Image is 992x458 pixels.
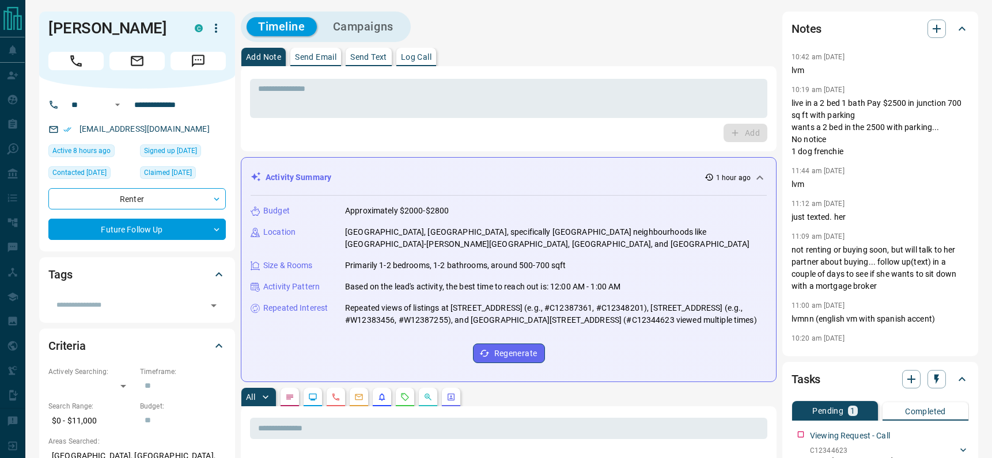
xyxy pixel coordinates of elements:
p: 11:44 am [DATE] [792,167,845,175]
p: 1 hour ago [716,173,751,183]
span: Contacted [DATE] [52,167,107,178]
svg: Notes [285,392,294,402]
p: Approximately $2000-$2800 [345,205,449,217]
p: Activity Pattern [263,281,320,293]
p: 11:12 am [DATE] [792,200,845,208]
div: Criteria [48,332,226,360]
svg: Email Verified [63,125,71,133]
button: Open [111,98,124,112]
p: C12344623 [810,445,957,456]
span: Active 8 hours ago [52,145,111,157]
div: Tags [48,261,226,288]
svg: Calls [331,392,340,402]
p: Location [263,226,296,238]
p: Repeated Interest [263,302,328,314]
span: Signed up [DATE] [144,145,197,157]
p: Timeframe: [140,367,226,377]
p: live in a 2 bed 1 bath Pay $2500 in junction 700 sq ft with parking wants a 2 bed in the 2500 wit... [792,97,969,158]
p: lvm [792,178,969,190]
p: 10:19 am [DATE] [792,86,845,94]
svg: Requests [400,392,410,402]
p: 11:00 am [DATE] [792,301,845,310]
button: Campaigns [321,17,405,36]
h2: Tags [48,265,72,284]
span: Message [171,52,226,70]
p: Actively Searching: [48,367,134,377]
h2: Criteria [48,337,86,355]
p: 10:20 am [DATE] [792,334,845,342]
p: [GEOGRAPHIC_DATA], [GEOGRAPHIC_DATA], specifically [GEOGRAPHIC_DATA] neighbourhoods like [GEOGRAP... [345,226,767,250]
div: condos.ca [195,24,203,32]
p: Based on the lead's activity, the best time to reach out is: 12:00 AM - 1:00 AM [345,281,620,293]
p: 1 [850,407,855,415]
p: Activity Summary [266,171,331,184]
p: just texted. her [792,211,969,223]
p: Size & Rooms [263,259,313,272]
div: Tasks [792,365,969,393]
div: Activity Summary1 hour ago [251,167,767,188]
div: Thu Mar 09 2023 [140,144,226,161]
p: Pending [812,407,843,415]
svg: Agent Actions [446,392,456,402]
svg: Lead Browsing Activity [308,392,317,402]
p: Budget [263,205,290,217]
div: Fri Sep 12 2025 [48,144,134,161]
div: Renter [48,188,226,209]
p: Send Email [295,53,336,61]
p: lvm [792,64,969,77]
svg: Emails [354,392,364,402]
p: not renting or buying soon, but will talk to her partner about buying... follow up(text) in a cou... [792,244,969,292]
p: All [246,393,255,401]
p: Areas Searched: [48,436,226,446]
p: Completed [905,407,946,415]
p: Primarily 1-2 bedrooms, 1-2 bathrooms, around 500-700 sqft [345,259,566,272]
p: vm [792,346,969,358]
a: [EMAIL_ADDRESS][DOMAIN_NAME] [79,124,210,133]
button: Open [206,297,222,314]
div: Future Follow Up [48,219,226,240]
span: Email [109,52,165,70]
p: Repeated views of listings at [STREET_ADDRESS] (e.g., #C12387361, #C12348201), [STREET_ADDRESS] (... [345,302,767,326]
div: Notes [792,15,969,43]
svg: Listing Alerts [377,392,387,402]
div: Fri Aug 15 2025 [48,166,134,182]
p: Search Range: [48,401,134,411]
p: Viewing Request - Call [810,430,890,442]
p: Log Call [401,53,431,61]
span: Call [48,52,104,70]
p: 11:09 am [DATE] [792,232,845,241]
h2: Notes [792,20,821,38]
p: lvmnn (english vm with spanish accent) [792,313,969,325]
h1: [PERSON_NAME] [48,19,177,37]
button: Regenerate [473,343,545,363]
span: Claimed [DATE] [144,167,192,178]
div: Thu Mar 09 2023 [140,166,226,182]
button: Timeline [247,17,317,36]
p: Budget: [140,401,226,411]
p: $0 - $11,000 [48,411,134,430]
p: Add Note [246,53,281,61]
p: 10:42 am [DATE] [792,53,845,61]
h2: Tasks [792,370,820,388]
svg: Opportunities [423,392,433,402]
p: Send Text [350,53,387,61]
